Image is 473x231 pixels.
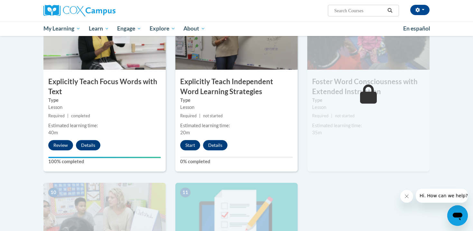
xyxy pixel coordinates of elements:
[67,113,69,118] span: |
[199,113,200,118] span: |
[48,130,58,135] span: 40m
[385,7,395,14] button: Search
[312,113,329,118] span: Required
[34,21,439,36] div: Main menu
[85,21,113,36] a: Learn
[180,113,197,118] span: Required
[48,113,65,118] span: Required
[312,104,425,111] div: Lesson
[307,77,430,97] h3: Foster Word Consciousness with Extended Instruction
[400,190,413,203] iframe: Close message
[180,188,190,197] span: 11
[180,104,293,111] div: Lesson
[180,140,200,150] button: Start
[447,205,468,226] iframe: Button to launch messaging window
[183,25,205,32] span: About
[71,113,90,118] span: completed
[416,189,468,203] iframe: Message from company
[180,21,210,36] a: About
[43,5,116,16] img: Cox Campus
[150,25,175,32] span: Explore
[180,97,293,104] label: Type
[410,5,430,15] button: Account Settings
[48,140,73,150] button: Review
[175,77,298,97] h3: Explicitly Teach Independent Word Learning Strategies
[43,25,80,32] span: My Learning
[203,140,227,150] button: Details
[331,113,332,118] span: |
[180,158,293,165] label: 0% completed
[48,158,161,165] label: 100% completed
[335,113,355,118] span: not started
[180,122,293,129] div: Estimated learning time:
[117,25,141,32] span: Engage
[399,22,434,35] a: En español
[43,5,166,70] img: Course Image
[180,130,190,135] span: 20m
[48,157,161,158] div: Your progress
[48,188,59,197] span: 10
[312,130,322,135] span: 35m
[145,21,180,36] a: Explore
[39,21,85,36] a: My Learning
[307,5,430,70] img: Course Image
[76,140,100,150] button: Details
[312,97,425,104] label: Type
[48,122,161,129] div: Estimated learning time:
[403,25,430,32] span: En español
[203,113,223,118] span: not started
[312,122,425,129] div: Estimated learning time:
[48,104,161,111] div: Lesson
[43,77,166,97] h3: Explicitly Teach Focus Words with Text
[43,5,166,16] a: Cox Campus
[48,97,161,104] label: Type
[89,25,109,32] span: Learn
[113,21,145,36] a: Engage
[175,5,298,70] img: Course Image
[334,7,385,14] input: Search Courses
